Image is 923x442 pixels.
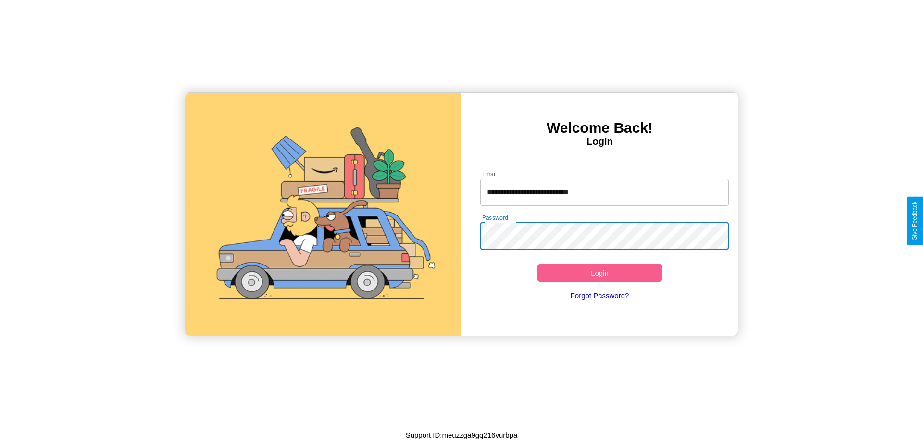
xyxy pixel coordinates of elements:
p: Support ID: meuzzga9gq216vurbpa [406,429,518,442]
div: Give Feedback [911,202,918,240]
label: Password [482,214,508,222]
h3: Welcome Back! [461,120,738,136]
button: Login [537,264,662,282]
label: Email [482,170,497,178]
img: gif [185,93,461,336]
a: Forgot Password? [475,282,724,309]
h4: Login [461,136,738,147]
